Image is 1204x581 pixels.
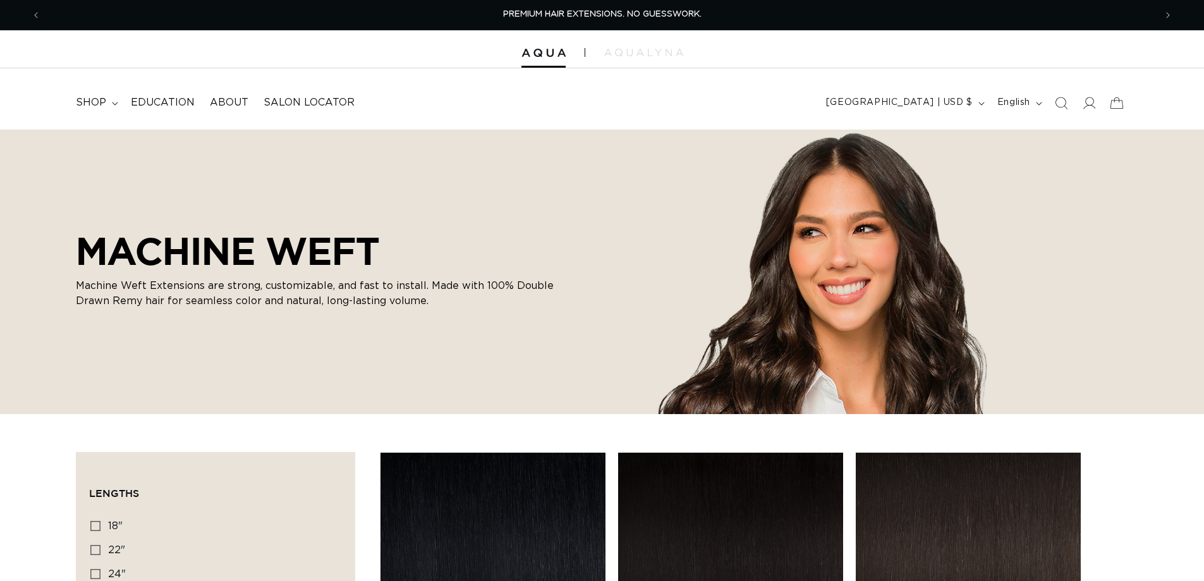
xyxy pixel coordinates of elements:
a: Education [123,89,202,117]
button: Previous announcement [22,3,50,27]
img: aqualyna.com [604,49,683,56]
p: Machine Weft Extensions are strong, customizable, and fast to install. Made with 100% Double Draw... [76,278,556,309]
span: 22" [108,545,125,555]
summary: Lengths (0 selected) [89,465,342,511]
h2: MACHINE WEFT [76,229,556,273]
span: Education [131,96,195,109]
span: Lengths [89,487,139,499]
button: [GEOGRAPHIC_DATA] | USD $ [818,91,990,115]
summary: shop [68,89,123,117]
img: Aqua Hair Extensions [521,49,566,58]
span: [GEOGRAPHIC_DATA] | USD $ [826,96,973,109]
span: Salon Locator [264,96,355,109]
span: 18" [108,521,123,531]
summary: Search [1047,89,1075,117]
button: Next announcement [1154,3,1182,27]
span: 24" [108,569,126,579]
a: Salon Locator [256,89,362,117]
button: English [990,91,1047,115]
a: About [202,89,256,117]
span: About [210,96,248,109]
span: PREMIUM HAIR EXTENSIONS. NO GUESSWORK. [503,10,702,18]
span: English [997,96,1030,109]
span: shop [76,96,106,109]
